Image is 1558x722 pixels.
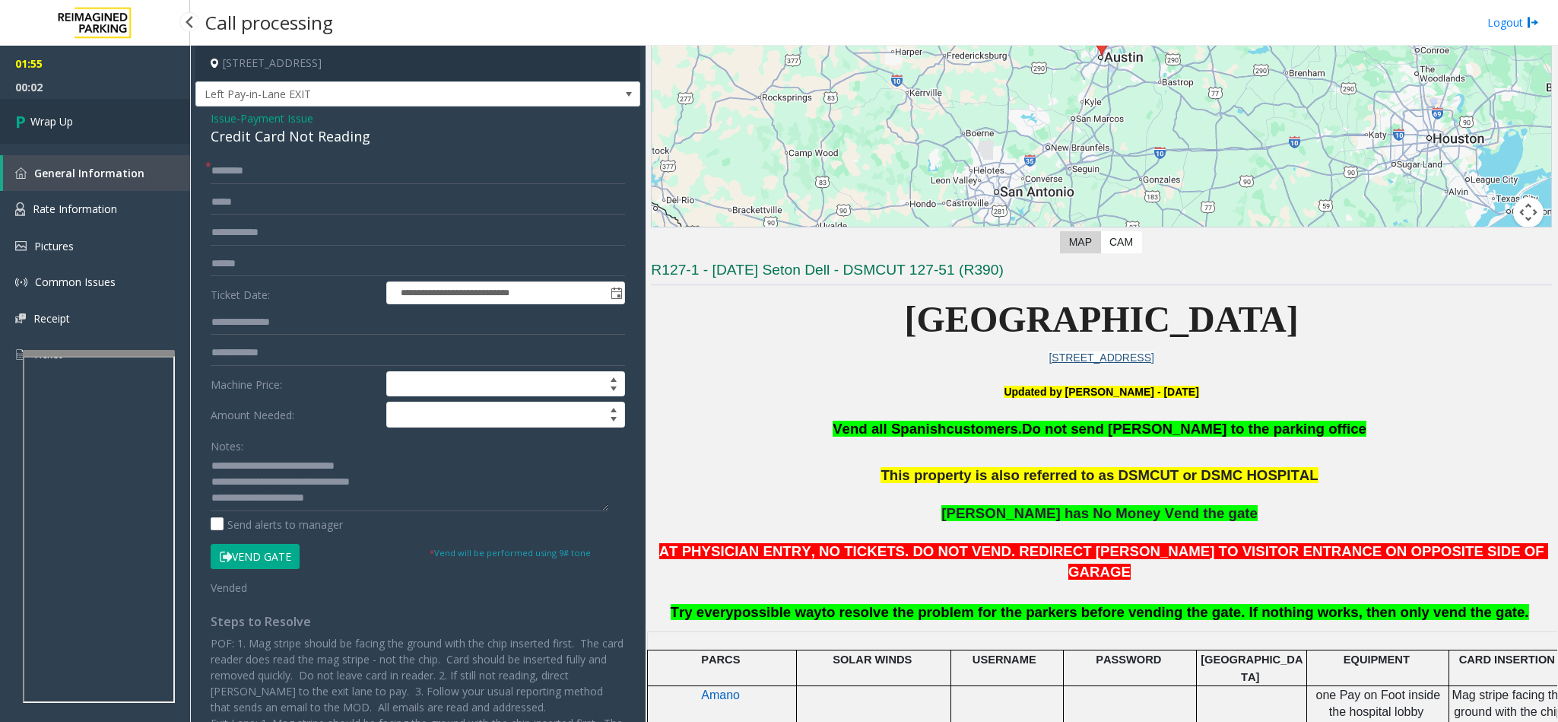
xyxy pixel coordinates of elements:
span: Vend all Spanish [833,421,946,437]
span: PASSWORD [1096,654,1161,666]
span: to resolve the problem for the parkers before vending the gate. If nothing works, then only vend ... [822,604,1529,620]
span: PARCS [701,654,740,666]
span: Rate Information [33,202,117,216]
span: USERNAME [973,654,1036,666]
span: Vended [211,580,247,595]
span: Try every [671,604,734,620]
span: Decrease value [603,384,624,396]
a: Logout [1487,14,1539,30]
button: Vend Gate [211,544,300,570]
span: SOLAR WINDS [833,654,912,666]
span: Do not send [PERSON_NAME] to the parking office [1022,421,1366,437]
span: EQUIPMENT [1344,654,1410,666]
span: [PERSON_NAME] has No Money Vend the gate [941,505,1258,521]
label: Ticket Date: [207,281,382,304]
span: Amano [701,689,740,701]
span: AT PHYSICIAN ENTRY, NO TICKETS. DO NOT VEND. REDIRECT [PERSON_NAME] TO VISITOR ENTRANCE ON OPPOSI... [659,543,1548,580]
img: 'icon' [15,348,25,361]
a: [STREET_ADDRESS] [1049,351,1153,364]
img: 'icon' [15,276,27,288]
span: Wrap Up [30,113,73,129]
button: Map camera controls [1513,197,1544,227]
span: Receipt [33,311,70,326]
img: 'icon' [15,241,27,251]
label: Amount Needed: [207,402,382,428]
span: General Information [34,166,144,180]
div: Credit Card Not Reading [211,126,625,147]
span: one Pay on Foot inside the hospital lobby [1315,689,1443,718]
label: Map [1060,231,1101,253]
span: CARD INSERTION [1459,654,1555,666]
span: - [236,111,313,126]
span: [GEOGRAPHIC_DATA] [1201,654,1303,682]
span: Decrease value [603,415,624,427]
img: 'icon' [15,313,26,323]
b: Updated by [PERSON_NAME] - [DATE] [1004,386,1198,398]
h4: Steps to Resolve [211,615,625,629]
span: Increase value [603,372,624,384]
h4: [STREET_ADDRESS] [195,46,640,81]
label: Send alerts to manager [211,517,343,533]
img: Google [655,226,706,246]
span: Issue [211,110,236,126]
a: General Information [3,155,190,191]
img: 'icon' [15,167,27,179]
img: 'icon' [15,202,25,216]
span: Increase value [603,402,624,415]
span: This property is also referred to as DSMCUT or DSMC HOSPITAL [881,467,1318,483]
label: CAM [1100,231,1142,253]
a: Open this area in Google Maps (opens a new window) [655,226,706,246]
span: Left Pay-in-Lane EXIT [196,82,551,107]
span: Common Issues [35,275,116,289]
h3: R127-1 - [DATE] Seton Dell - DSMCUT 127-51 (R390) [651,260,1552,285]
h3: Call processing [198,4,341,41]
span: Pictures [34,239,74,253]
span: Ticket [33,347,62,361]
span: [GEOGRAPHIC_DATA] [905,299,1299,339]
label: Machine Price: [207,371,382,397]
span: Toggle popup [608,282,624,304]
span: possible way [734,604,822,620]
span: Payment Issue [240,110,313,126]
small: Vend will be performed using 9# tone [430,547,591,558]
img: logout [1527,14,1539,30]
label: Notes: [211,433,243,454]
span: customers. [946,421,1022,437]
